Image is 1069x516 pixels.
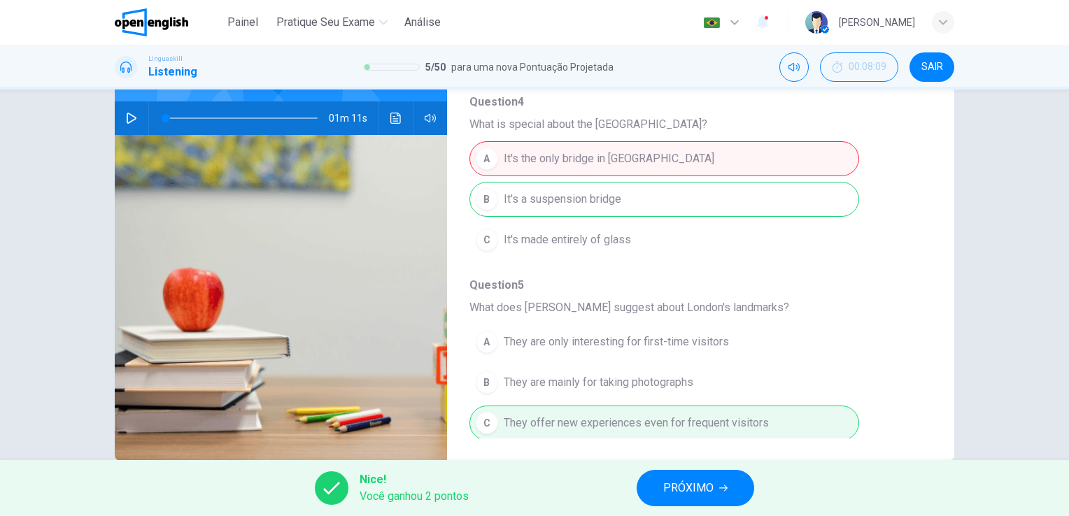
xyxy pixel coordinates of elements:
[399,10,446,35] button: Análise
[329,101,378,135] span: 01m 11s
[227,14,258,31] span: Painel
[451,59,614,76] span: para uma nova Pontuação Projetada
[849,62,886,73] span: 00:08:09
[779,52,809,82] div: Silenciar
[703,17,721,28] img: pt
[805,11,828,34] img: Profile picture
[921,62,943,73] span: SAIR
[360,488,469,505] span: Você ganhou 2 pontos
[271,10,393,35] button: Pratique seu exame
[909,52,954,82] button: SAIR
[360,471,469,488] span: Nice!
[637,470,754,506] button: PRÓXIMO
[115,135,447,461] img: Listen to Sarah, a tour guide, talking about famous landmarks in London.
[469,277,909,294] span: Question 5
[115,8,220,36] a: OpenEnglish logo
[663,478,714,498] span: PRÓXIMO
[820,52,898,82] div: Esconder
[148,64,197,80] h1: Listening
[115,8,188,36] img: OpenEnglish logo
[276,14,375,31] span: Pratique seu exame
[469,299,909,316] span: What does [PERSON_NAME] suggest about London's landmarks?
[469,116,909,133] span: What is special about the [GEOGRAPHIC_DATA]?
[820,52,898,82] button: 00:08:09
[385,101,407,135] button: Clique para ver a transcrição do áudio
[425,59,446,76] span: 5 / 50
[220,10,265,35] button: Painel
[148,54,183,64] span: Linguaskill
[404,14,441,31] span: Análise
[839,14,915,31] div: [PERSON_NAME]
[469,94,909,110] span: Question 4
